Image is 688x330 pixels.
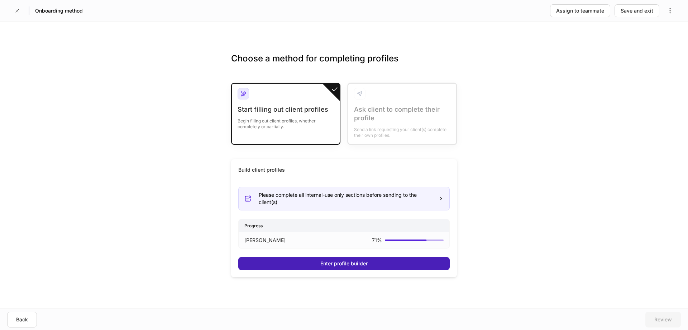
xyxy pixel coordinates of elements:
[654,316,672,323] div: Review
[556,7,604,14] div: Assign to teammate
[16,316,28,323] div: Back
[645,312,681,327] button: Review
[621,7,653,14] div: Save and exit
[320,260,368,267] div: Enter profile builder
[550,4,610,17] button: Assign to teammate
[238,114,334,130] div: Begin filling out client profiles, whether completely or partially.
[7,312,37,327] button: Back
[231,53,457,76] h3: Choose a method for completing profiles
[372,237,382,244] p: 71 %
[259,191,433,206] div: Please complete all internal-use only sections before sending to the client(s)
[238,105,334,114] div: Start filling out client profiles
[244,237,286,244] p: [PERSON_NAME]
[239,219,449,232] div: Progress
[238,166,285,173] div: Build client profiles
[35,7,83,14] h5: Onboarding method
[238,257,450,270] button: Enter profile builder
[615,4,659,17] button: Save and exit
